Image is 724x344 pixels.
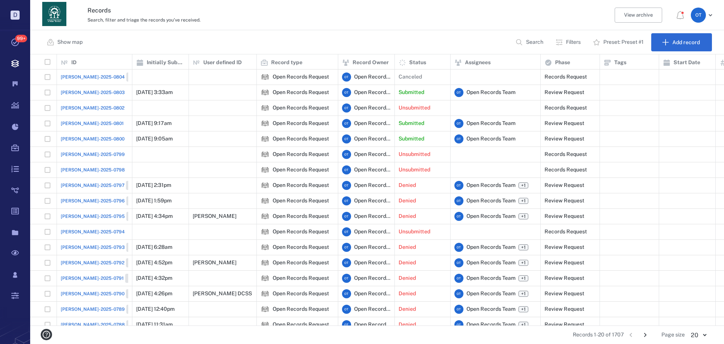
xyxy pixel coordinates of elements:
div: O T [342,258,351,267]
span: 99+ [15,35,27,42]
p: Status [409,59,426,66]
span: Open Records Team [354,182,391,189]
div: Open Records Request [273,74,329,80]
div: Records Request [545,105,587,111]
span: +1 [518,244,528,250]
span: Open Records Team [466,275,515,282]
span: [PERSON_NAME]-2025-0800 [61,136,124,142]
span: +1 [518,306,528,312]
span: Open Records Team [466,290,515,298]
span: Closed [128,306,146,313]
div: O T [454,212,463,221]
a: [PERSON_NAME]-2025-0792Closed [61,258,147,267]
div: O T [342,227,351,236]
p: Submitted [399,135,424,143]
button: Go to next page [639,329,651,341]
p: Initially Submitted Date [147,59,185,66]
div: Open Records Request [261,119,270,128]
p: [DATE] 4:52pm [136,259,172,267]
a: [PERSON_NAME]-2025-0802 [61,105,124,111]
a: [PERSON_NAME]-2025-0790Closed [61,289,147,298]
span: Help [17,5,32,12]
div: Open Records Request [261,103,270,113]
div: Open Records Request [273,182,329,188]
p: Assignees [465,59,491,66]
p: Denied [399,213,416,220]
p: Denied [399,305,416,313]
span: Open Records Team [354,135,391,143]
span: Closed [128,74,146,80]
span: +1 [520,182,527,189]
p: ID [71,59,77,66]
div: O T [342,165,351,174]
span: [PERSON_NAME]-2025-0796 [61,197,125,204]
img: icon Open Records Request [261,134,270,143]
span: [PERSON_NAME]-2025-0801 [61,120,124,127]
div: O T [691,8,706,23]
div: O T [342,274,351,283]
span: Open Records Team [466,89,515,96]
p: Record Owner [353,59,389,66]
div: Open Records Request [261,181,270,190]
div: Review Request [545,198,584,204]
span: Closed [128,244,146,251]
div: Review Request [545,213,584,219]
img: icon Open Records Request [261,258,270,267]
div: O T [454,88,463,97]
img: icon Open Records Request [261,165,270,174]
span: Open Records Team [466,244,515,251]
p: Denied [399,290,416,298]
div: Review Request [545,260,584,265]
img: icon Open Records Request [261,196,270,205]
p: Tags [614,59,626,66]
div: Open Records Request [261,196,270,205]
div: [PERSON_NAME] [193,260,236,265]
span: Open Records Team [354,151,391,158]
button: Show map [42,33,89,51]
img: Georgia Department of Human Services logo [42,2,66,26]
span: Open Records Team [466,259,515,267]
p: Denied [399,182,416,189]
span: [PERSON_NAME]-2025-0799 [61,151,125,158]
div: Open Records Request [261,165,270,174]
a: Go home [42,2,66,29]
div: O T [454,196,463,205]
div: Open Records Request [273,89,329,95]
a: [PERSON_NAME]-2025-0804Closed [61,73,147,82]
div: Open Records Request [261,320,270,329]
div: O T [454,305,463,314]
a: [PERSON_NAME]-2025-0798 [61,167,125,173]
span: +1 [520,275,527,282]
div: Open Records Request [273,244,329,250]
button: Search [511,33,549,51]
div: Open Records Request [261,150,270,159]
p: Denied [399,321,416,329]
div: Records Request [545,151,587,157]
span: +1 [518,322,528,328]
img: icon Open Records Request [261,73,270,82]
span: +1 [520,213,527,220]
div: [PERSON_NAME] DCSS [193,291,252,296]
span: +1 [520,306,527,313]
p: Denied [399,275,416,282]
img: icon Open Records Request [261,150,270,159]
img: icon Open Records Request [261,320,270,329]
span: [PERSON_NAME]-2025-0788 [61,321,125,328]
div: Open Records Request [261,274,270,283]
img: icon Open Records Request [261,103,270,113]
div: O T [454,119,463,128]
p: [DATE] 9:17am [136,120,172,127]
div: Open Records Request [273,291,329,296]
button: Add record [651,33,712,51]
span: Open Records Team [354,259,391,267]
p: Phase [555,59,570,66]
span: Closed [128,213,146,220]
a: [PERSON_NAME]-2025-0788Closed [61,320,147,329]
button: OT [691,8,715,23]
div: O T [454,320,463,329]
div: Open Records Request [273,198,329,204]
span: Open Records Team [466,305,515,313]
span: +1 [520,244,527,251]
a: [PERSON_NAME]-2025-0796Closed [61,196,147,205]
span: Closed [127,291,145,297]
